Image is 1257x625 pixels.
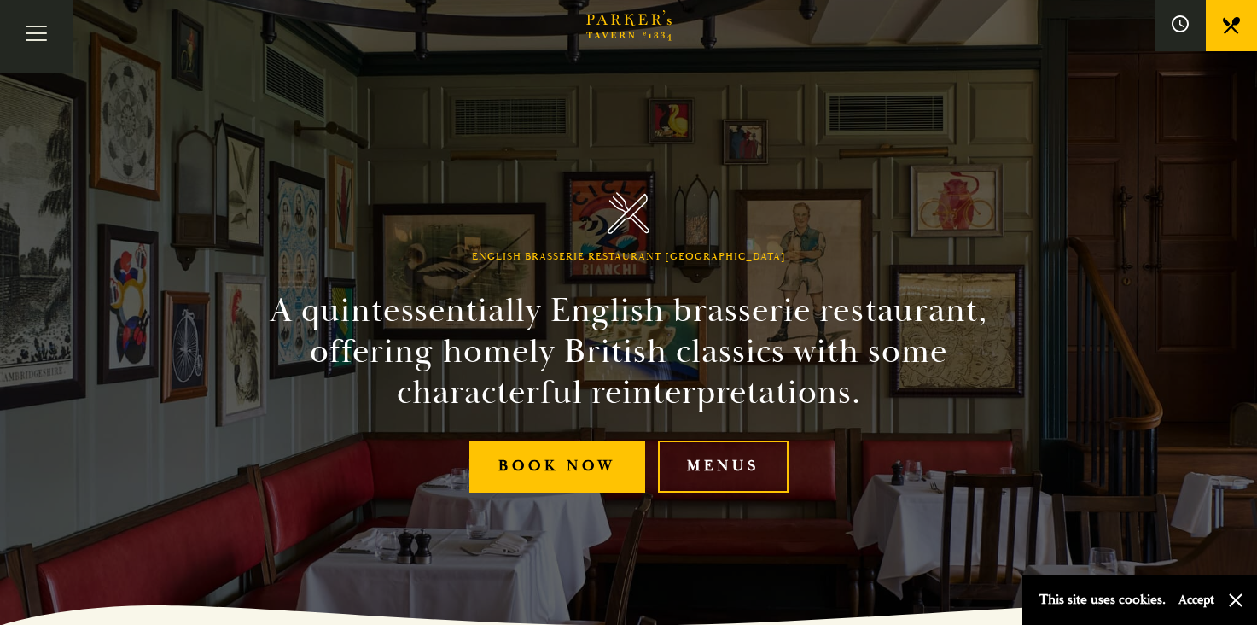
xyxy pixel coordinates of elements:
img: Parker's Tavern Brasserie Cambridge [608,192,649,234]
h1: English Brasserie Restaurant [GEOGRAPHIC_DATA] [472,251,786,263]
button: Accept [1178,592,1214,608]
a: Book Now [469,441,645,493]
h2: A quintessentially English brasserie restaurant, offering homely British classics with some chara... [240,290,1018,413]
button: Close and accept [1227,592,1244,609]
p: This site uses cookies. [1039,587,1166,612]
a: Menus [658,441,789,493]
